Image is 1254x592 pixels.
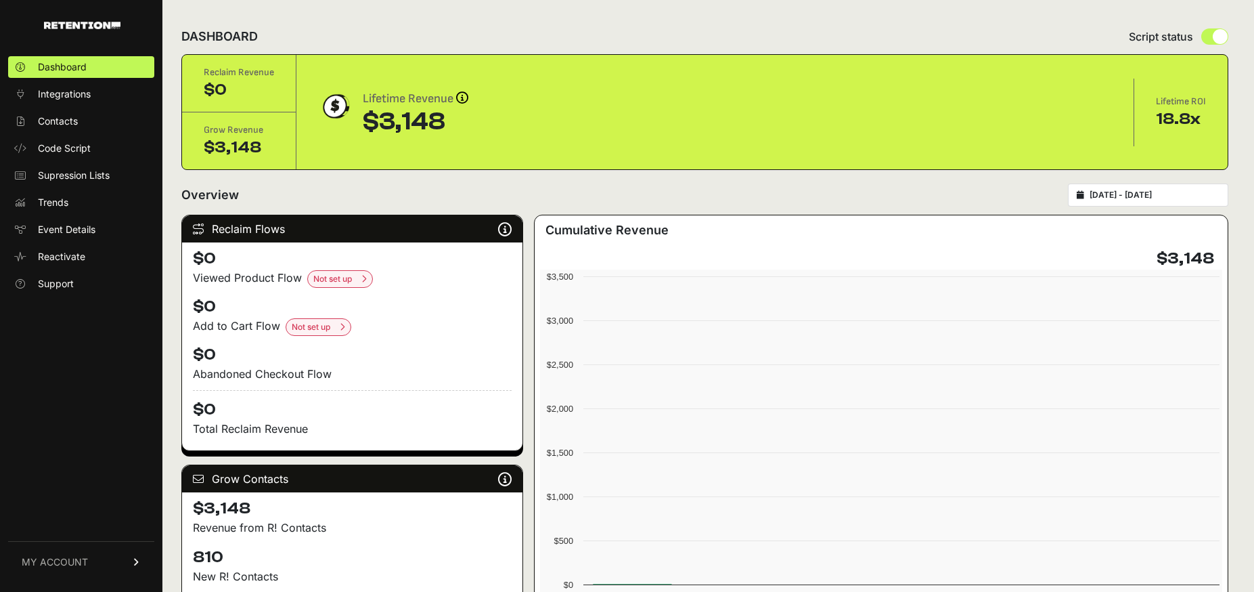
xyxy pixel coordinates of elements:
text: $2,000 [547,404,573,414]
div: 18.8x [1156,108,1206,130]
h4: $0 [193,248,512,270]
text: $0 [564,580,573,590]
p: Total Reclaim Revenue [193,421,512,437]
span: Contacts [38,114,78,128]
h2: Overview [181,186,239,205]
img: Retention.com [44,22,120,29]
span: MY ACCOUNT [22,555,88,569]
div: Lifetime Revenue [363,89,468,108]
div: Viewed Product Flow [193,270,512,288]
text: $3,500 [547,272,573,282]
div: Grow Revenue [204,123,274,137]
h4: $0 [193,390,512,421]
span: Supression Lists [38,169,110,182]
img: dollar-coin-05c43ed7efb7bc0c12610022525b4bbbb207c7efeef5aecc26f025e68dcafac9.png [318,89,352,123]
a: MY ACCOUNT [8,541,154,583]
text: $3,000 [547,316,573,326]
text: $1,000 [547,492,573,502]
div: $3,148 [363,108,468,135]
a: Dashboard [8,56,154,78]
a: Contacts [8,110,154,132]
text: $1,500 [547,448,573,458]
span: Event Details [38,223,95,236]
h4: $0 [193,296,512,318]
span: Reactivate [38,250,85,263]
div: Lifetime ROI [1156,95,1206,108]
h2: DASHBOARD [181,27,258,46]
h3: Cumulative Revenue [545,221,669,240]
text: $2,500 [547,360,573,370]
div: Reclaim Revenue [204,66,274,79]
p: Revenue from R! Contacts [193,520,512,536]
a: Integrations [8,83,154,105]
a: Event Details [8,219,154,240]
a: Reactivate [8,246,154,268]
div: Abandoned Checkout Flow [193,366,512,382]
p: New R! Contacts [193,568,512,585]
h4: $3,148 [1157,248,1214,270]
a: Code Script [8,138,154,159]
div: $3,148 [204,137,274,158]
span: Support [38,277,74,291]
div: Add to Cart Flow [193,318,512,336]
span: Trends [38,196,68,209]
div: Grow Contacts [182,465,522,492]
a: Supression Lists [8,165,154,186]
div: $0 [204,79,274,101]
span: Dashboard [38,60,87,74]
div: Reclaim Flows [182,215,522,242]
text: $500 [554,536,573,546]
a: Trends [8,192,154,213]
span: Integrations [38,87,91,101]
span: Code Script [38,142,91,155]
span: Script status [1129,28,1193,45]
h4: 810 [193,547,512,568]
a: Support [8,273,154,295]
h4: $0 [193,344,512,366]
h4: $3,148 [193,498,512,520]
